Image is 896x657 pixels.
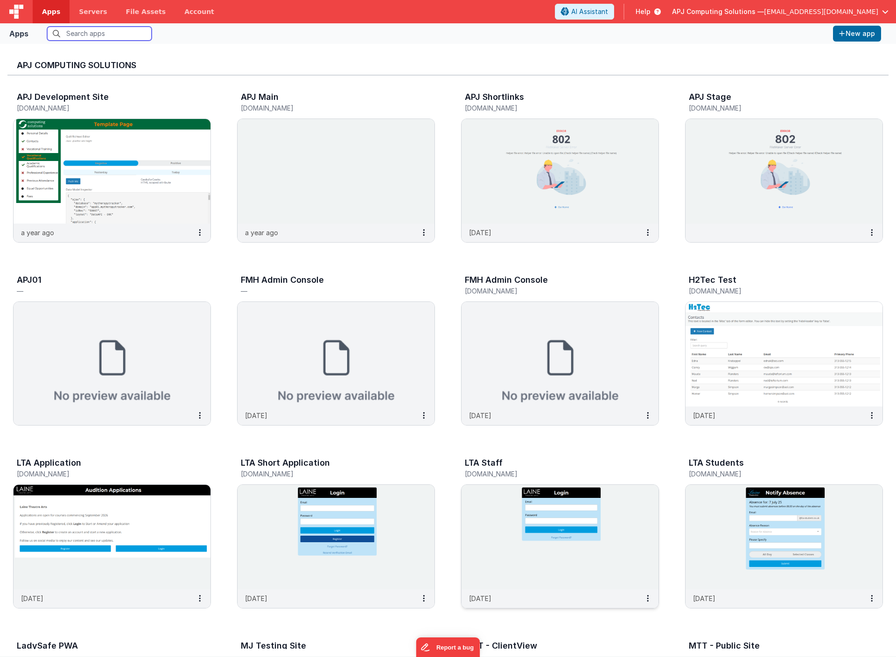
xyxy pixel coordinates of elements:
div: Apps [9,28,28,39]
h5: [DOMAIN_NAME] [465,105,636,112]
h5: [DOMAIN_NAME] [17,470,188,477]
h5: [DOMAIN_NAME] [689,470,860,477]
h3: FMH Admin Console [465,275,548,285]
p: [DATE] [245,411,267,420]
h5: [DOMAIN_NAME] [465,287,636,294]
p: [DATE] [469,411,491,420]
button: AI Assistant [555,4,614,20]
h3: APJ Computing Solutions [17,61,879,70]
h5: — [17,287,188,294]
h3: APJ Shortlinks [465,92,524,102]
h3: H2Tec Test [689,275,736,285]
h5: [DOMAIN_NAME] [17,105,188,112]
h3: LadySafe PWA [17,641,78,650]
p: [DATE] [469,594,491,603]
span: [EMAIL_ADDRESS][DOMAIN_NAME] [764,7,878,16]
p: [DATE] [469,228,491,238]
h3: APJ Development Site [17,92,109,102]
h3: MJ Testing Site [241,641,306,650]
h5: [DOMAIN_NAME] [465,470,636,477]
h3: MTT - ClientView [465,641,537,650]
p: a year ago [245,228,278,238]
span: File Assets [126,7,166,16]
p: [DATE] [245,594,267,603]
h5: [DOMAIN_NAME] [241,470,412,477]
h5: [DOMAIN_NAME] [689,105,860,112]
h3: APJ Main [241,92,279,102]
span: AI Assistant [571,7,608,16]
p: a year ago [21,228,54,238]
h5: [DOMAIN_NAME] [689,287,860,294]
input: Search apps [47,27,152,41]
p: [DATE] [21,594,43,603]
button: New app [833,26,881,42]
h3: APJ Stage [689,92,731,102]
iframe: Marker.io feedback button [416,637,480,657]
span: Help [636,7,651,16]
span: APJ Computing Solutions — [672,7,764,16]
button: APJ Computing Solutions — [EMAIL_ADDRESS][DOMAIN_NAME] [672,7,889,16]
h3: LTA Students [689,458,744,468]
h3: LTA Application [17,458,81,468]
h5: [DOMAIN_NAME] [241,105,412,112]
h3: LTA Staff [465,458,503,468]
h3: MTT - Public Site [689,641,760,650]
span: Apps [42,7,60,16]
p: [DATE] [693,594,715,603]
h3: APJ01 [17,275,42,285]
h3: LTA Short Application [241,458,330,468]
h3: FMH Admin Console [241,275,324,285]
p: [DATE] [693,411,715,420]
h5: — [241,287,412,294]
span: Servers [79,7,107,16]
